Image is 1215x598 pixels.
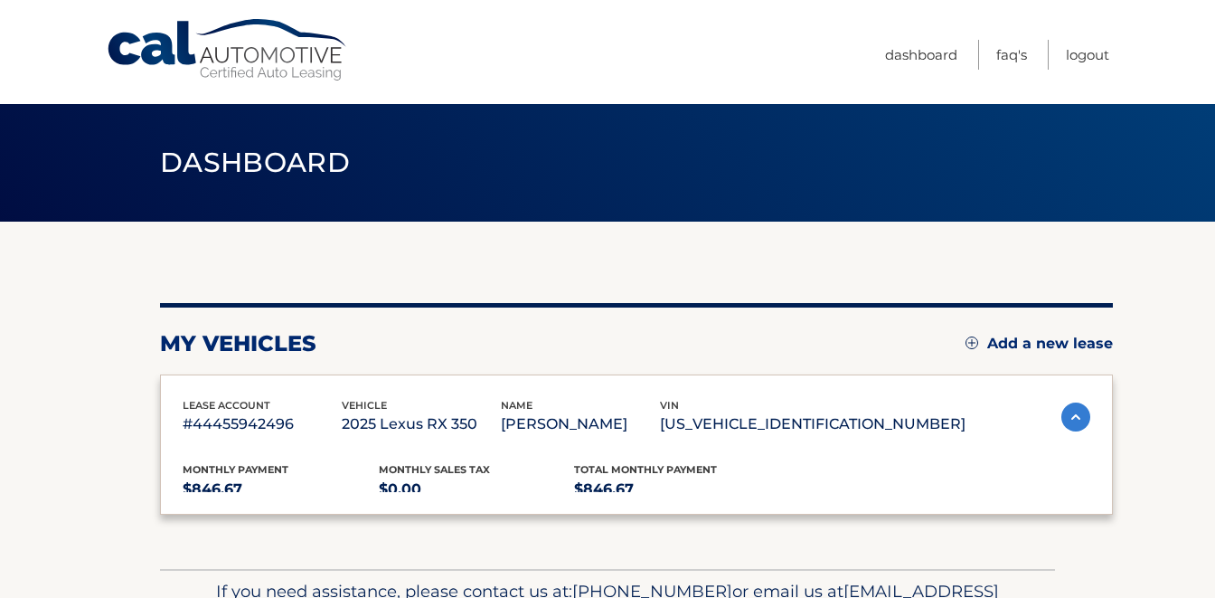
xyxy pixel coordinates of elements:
[501,399,532,412] span: name
[183,412,342,437] p: #44455942496
[965,335,1113,353] a: Add a new lease
[660,399,679,412] span: vin
[183,477,379,502] p: $846.67
[106,18,350,82] a: Cal Automotive
[965,337,978,349] img: add.svg
[160,330,316,357] h2: my vehicles
[660,412,965,437] p: [US_VEHICLE_IDENTIFICATION_NUMBER]
[183,399,270,412] span: lease account
[885,40,957,70] a: Dashboard
[160,146,350,179] span: Dashboard
[996,40,1027,70] a: FAQ's
[574,463,717,476] span: Total Monthly Payment
[342,412,501,437] p: 2025 Lexus RX 350
[379,463,490,476] span: Monthly sales Tax
[342,399,387,412] span: vehicle
[183,463,288,476] span: Monthly Payment
[1061,403,1090,432] img: accordion-active.svg
[574,477,770,502] p: $846.67
[1066,40,1109,70] a: Logout
[501,412,660,437] p: [PERSON_NAME]
[379,477,575,502] p: $0.00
